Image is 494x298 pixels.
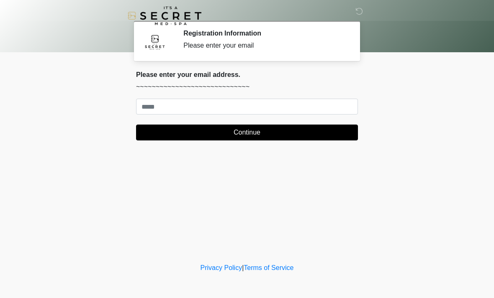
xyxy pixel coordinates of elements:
img: Agent Avatar [142,29,167,54]
img: It's A Secret Med Spa Logo [128,6,201,25]
div: Please enter your email [183,41,345,51]
h2: Registration Information [183,29,345,37]
p: ~~~~~~~~~~~~~~~~~~~~~~~~~~~~~ [136,82,358,92]
a: Terms of Service [244,264,293,271]
a: Privacy Policy [201,264,242,271]
a: | [242,264,244,271]
button: Continue [136,125,358,140]
h2: Please enter your email address. [136,71,358,79]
